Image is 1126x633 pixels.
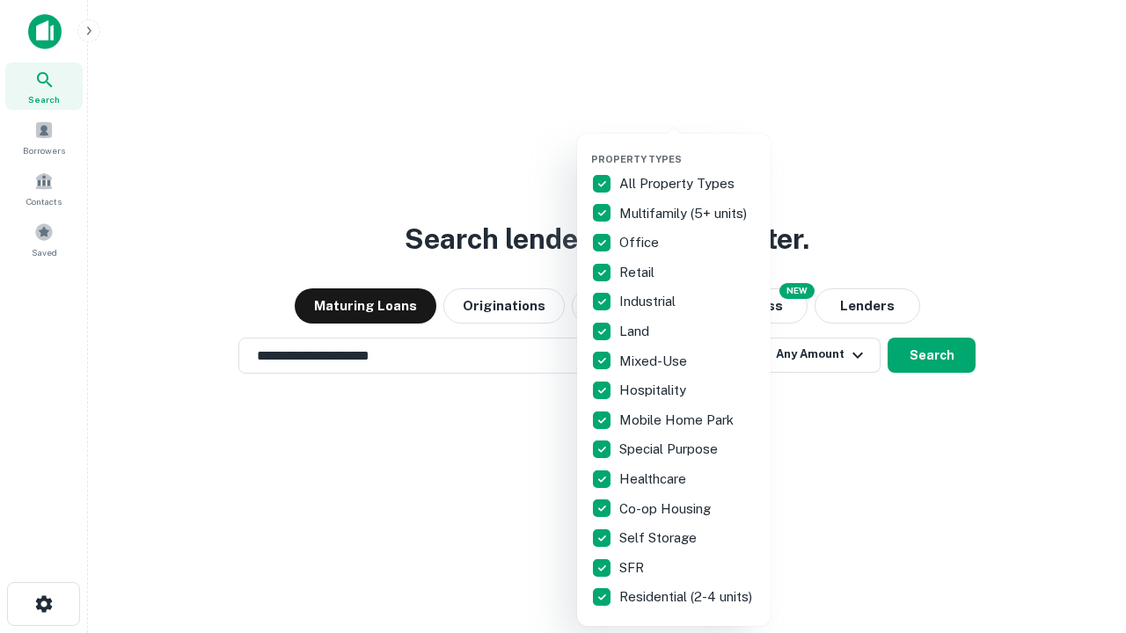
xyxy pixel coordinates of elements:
p: Self Storage [619,527,700,549]
p: Hospitality [619,380,690,401]
p: Industrial [619,291,679,312]
p: Residential (2-4 units) [619,586,756,608]
p: Special Purpose [619,439,721,460]
p: Land [619,321,653,342]
p: Multifamily (5+ units) [619,203,750,224]
p: Co-op Housing [619,498,714,520]
span: Property Types [591,154,682,164]
p: Office [619,232,662,253]
p: SFR [619,557,647,578]
p: Healthcare [619,469,690,490]
p: Mobile Home Park [619,410,737,431]
p: Retail [619,262,658,283]
iframe: Chat Widget [1038,492,1126,577]
p: All Property Types [619,173,738,194]
p: Mixed-Use [619,351,691,372]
